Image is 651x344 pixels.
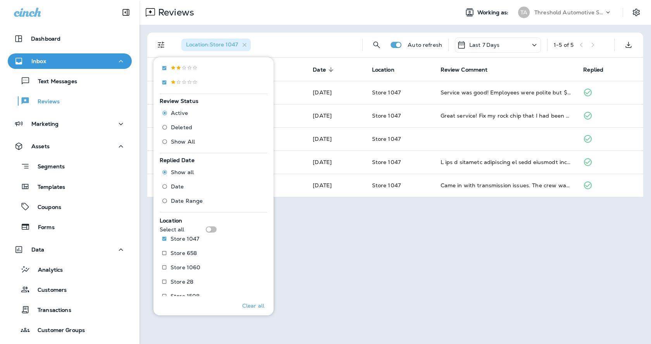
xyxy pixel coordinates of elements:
p: Threshold Automotive Service dba Grease Monkey [534,9,604,15]
p: Inbox [31,58,46,64]
span: Store 1047 [372,182,401,189]
p: Reviews [30,98,60,106]
span: Show all [171,169,194,175]
button: Analytics [8,261,132,277]
span: Review Comment [441,67,488,73]
span: Location : Store 1047 [186,41,238,48]
span: Store 1047 [372,135,401,142]
span: Deleted [171,124,192,130]
p: Reviews [155,7,194,18]
p: Auto refresh [408,42,442,48]
p: Store 1047 [170,236,199,242]
span: Review Comment [441,66,498,73]
span: Active [171,110,188,116]
p: Last 7 Days [469,42,500,48]
p: Data [31,246,45,253]
p: Customer Groups [30,327,85,334]
p: Select all [160,226,184,233]
p: Forms [30,224,55,231]
button: Collapse Sidebar [115,5,137,20]
button: Coupons [8,199,132,215]
button: Templates [8,178,132,195]
button: Customers [8,281,132,298]
button: Reviews [8,93,132,109]
p: Customers [30,287,67,294]
button: Data [8,242,132,257]
td: [DATE] [307,151,365,174]
td: [DATE] [307,81,365,104]
p: Store 658 [170,250,197,256]
div: TA [518,7,530,18]
span: Date [171,183,184,190]
td: [DATE] [307,104,365,127]
span: Review Status [160,98,198,104]
p: Clear all [242,303,264,309]
button: Forms [8,219,132,235]
span: Show All [171,139,195,145]
button: Filters [153,37,169,53]
span: Location [160,217,182,224]
span: Working as: [477,9,510,16]
button: Clear all [239,296,267,315]
button: Settings [629,5,643,19]
p: Dashboard [31,36,60,42]
p: Store 1508 [170,293,200,299]
span: Date [313,67,326,73]
button: Segments [8,158,132,175]
span: Replied Date [160,157,195,164]
p: Assets [31,143,50,149]
button: Assets [8,139,132,154]
p: Marketing [31,121,59,127]
button: Export as CSV [621,37,636,53]
div: Filters [153,53,274,315]
button: Search Reviews [369,37,384,53]
button: Text Messages [8,73,132,89]
p: Transactions [30,307,71,314]
div: I had a terrible experience at this location last weekend. My Honda Passport had the service ligh... [441,158,571,166]
p: Coupons [30,204,61,211]
span: Replied [583,66,613,73]
span: Date Range [171,198,203,204]
span: Date [313,66,336,73]
div: Service was good! Employees were polite but $180.00 for an oil change and an air filter on a gas ... [441,89,571,96]
button: Transactions [8,301,132,318]
p: Segments [30,163,65,171]
button: Marketing [8,116,132,132]
p: Analytics [30,267,63,274]
p: Templates [30,184,65,191]
div: 1 - 5 of 5 [554,42,573,48]
button: Inbox [8,53,132,69]
td: [DATE] [307,174,365,197]
button: Customer Groups [8,322,132,338]
div: Great service! Fix my rock chip that I had been meaning to call my insurance about. [441,112,571,120]
div: Location:Store 1047 [181,39,251,51]
span: Location [372,66,405,73]
span: Store 1047 [372,112,401,119]
span: Store 1047 [372,89,401,96]
span: Store 1047 [372,159,401,166]
button: Dashboard [8,31,132,46]
p: Text Messages [30,78,77,86]
div: Came in with transmission issues. The crew was knowlegable and helped me out a ton [441,181,571,189]
td: [DATE] [307,127,365,151]
span: Location [372,67,394,73]
p: Store 1060 [170,264,200,270]
span: Replied [583,67,603,73]
p: Store 28 [170,279,193,285]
